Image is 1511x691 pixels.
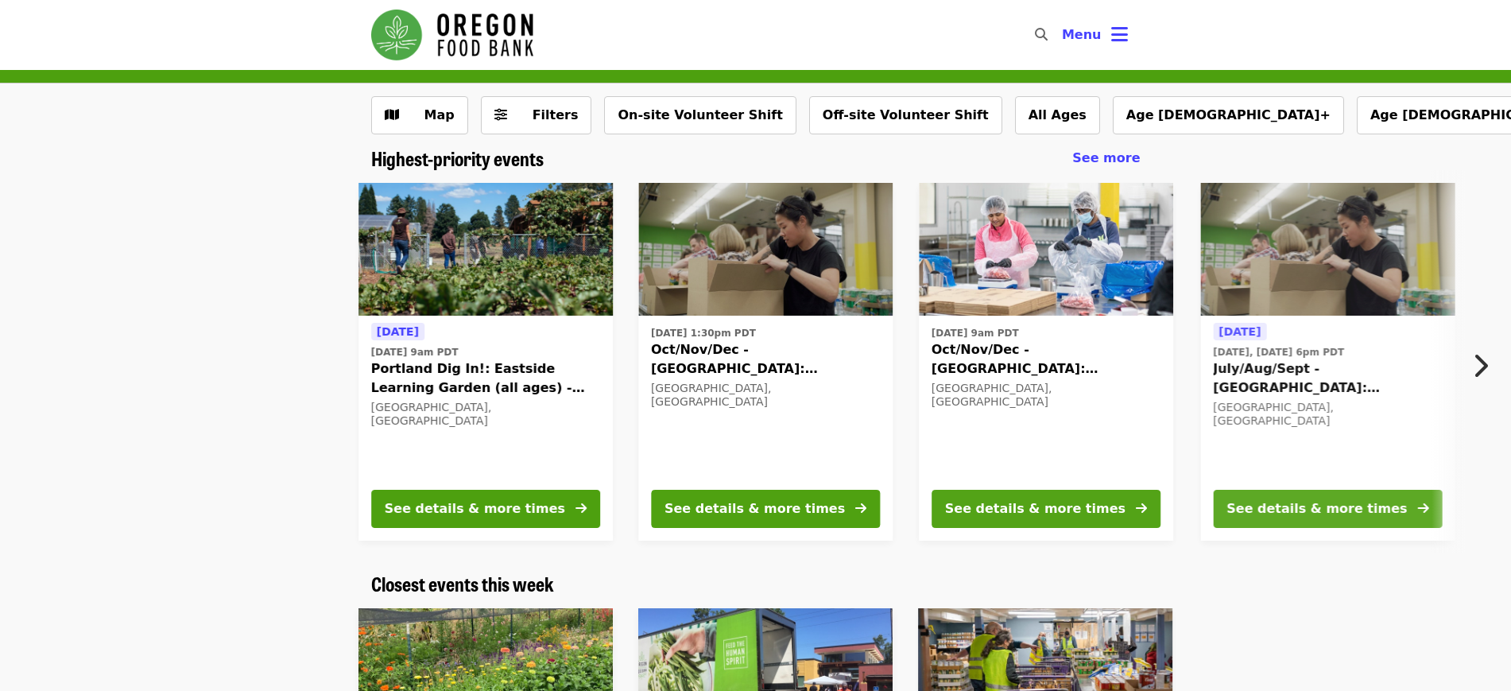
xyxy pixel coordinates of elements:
[358,183,613,316] img: Portland Dig In!: Eastside Learning Garden (all ages) - Aug/Sept/Oct organized by Oregon Food Bank
[371,144,544,172] span: Highest-priority events
[1049,16,1141,54] button: Toggle account menu
[358,183,613,541] a: See details for "Portland Dig In!: Eastside Learning Garden (all ages) - Aug/Sept/Oct"
[1218,325,1261,338] span: [DATE]
[1057,16,1070,54] input: Search
[377,325,419,338] span: [DATE]
[651,340,880,378] span: Oct/Nov/Dec - [GEOGRAPHIC_DATA]: Repack/Sort (age [DEMOGRAPHIC_DATA]+)
[1213,490,1442,528] button: See details & more times
[604,96,796,134] button: On-site Volunteer Shift
[1226,499,1407,518] div: See details & more times
[371,359,600,398] span: Portland Dig In!: Eastside Learning Garden (all ages) - Aug/Sept/Oct
[651,490,880,528] button: See details & more times
[1072,150,1140,165] span: See more
[945,499,1126,518] div: See details & more times
[1035,27,1048,42] i: search icon
[371,569,554,597] span: Closest events this week
[1213,401,1442,428] div: [GEOGRAPHIC_DATA], [GEOGRAPHIC_DATA]
[1062,27,1102,42] span: Menu
[932,490,1160,528] button: See details & more times
[371,345,459,359] time: [DATE] 9am PDT
[533,107,579,122] span: Filters
[575,501,587,516] i: arrow-right icon
[932,340,1160,378] span: Oct/Nov/Dec - [GEOGRAPHIC_DATA]: Repack/Sort (age [DEMOGRAPHIC_DATA]+)
[919,183,1173,316] img: Oct/Nov/Dec - Beaverton: Repack/Sort (age 10+) organized by Oregon Food Bank
[494,107,507,122] i: sliders-h icon
[1113,96,1344,134] button: Age [DEMOGRAPHIC_DATA]+
[358,573,1153,596] div: Closest events this week
[371,96,468,134] button: Show map view
[651,326,756,340] time: [DATE] 1:30pm PDT
[932,382,1160,409] div: [GEOGRAPHIC_DATA], [GEOGRAPHIC_DATA]
[809,96,1002,134] button: Off-site Volunteer Shift
[385,107,399,122] i: map icon
[1472,351,1488,381] i: chevron-right icon
[1417,501,1428,516] i: arrow-right icon
[371,490,600,528] button: See details & more times
[1072,149,1140,168] a: See more
[358,147,1153,170] div: Highest-priority events
[1200,183,1455,541] a: See details for "July/Aug/Sept - Portland: Repack/Sort (age 8+)"
[1015,96,1100,134] button: All Ages
[424,107,455,122] span: Map
[1200,183,1455,316] img: July/Aug/Sept - Portland: Repack/Sort (age 8+) organized by Oregon Food Bank
[919,183,1173,541] a: See details for "Oct/Nov/Dec - Beaverton: Repack/Sort (age 10+)"
[371,147,544,170] a: Highest-priority events
[1136,501,1147,516] i: arrow-right icon
[1459,344,1511,388] button: Next item
[371,573,554,596] a: Closest events this week
[855,501,866,516] i: arrow-right icon
[638,183,893,541] a: See details for "Oct/Nov/Dec - Portland: Repack/Sort (age 8+)"
[932,326,1019,340] time: [DATE] 9am PDT
[371,10,533,60] img: Oregon Food Bank - Home
[385,499,565,518] div: See details & more times
[1213,359,1442,398] span: July/Aug/Sept - [GEOGRAPHIC_DATA]: Repack/Sort (age [DEMOGRAPHIC_DATA]+)
[1111,23,1128,46] i: bars icon
[1213,345,1344,359] time: [DATE], [DATE] 6pm PDT
[651,382,880,409] div: [GEOGRAPHIC_DATA], [GEOGRAPHIC_DATA]
[638,183,893,316] img: Oct/Nov/Dec - Portland: Repack/Sort (age 8+) organized by Oregon Food Bank
[481,96,592,134] button: Filters (0 selected)
[371,401,600,428] div: [GEOGRAPHIC_DATA], [GEOGRAPHIC_DATA]
[664,499,845,518] div: See details & more times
